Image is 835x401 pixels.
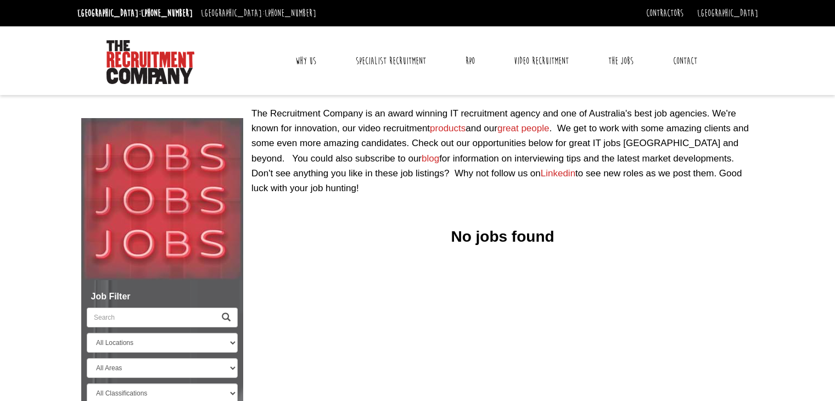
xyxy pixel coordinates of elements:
a: Contractors [646,7,683,19]
h3: No jobs found [251,229,754,246]
a: great people [497,123,550,133]
a: blog [422,153,439,164]
p: The Recruitment Company is an award winning IT recruitment agency and one of Australia's best job... [251,106,754,196]
a: The Jobs [600,47,642,75]
a: [PHONE_NUMBER] [265,7,316,19]
a: [PHONE_NUMBER] [141,7,193,19]
a: [GEOGRAPHIC_DATA] [697,7,758,19]
h5: Job Filter [87,292,238,302]
a: RPO [457,47,483,75]
a: Linkedin [541,168,575,179]
a: Why Us [287,47,324,75]
input: Search [87,308,215,327]
a: Specialist Recruitment [348,47,434,75]
li: [GEOGRAPHIC_DATA]: [75,4,195,22]
li: [GEOGRAPHIC_DATA]: [198,4,319,22]
img: Jobs, Jobs, Jobs [81,118,243,280]
a: Contact [665,47,705,75]
a: Video Recruitment [506,47,577,75]
img: The Recruitment Company [107,40,194,84]
a: products [430,123,466,133]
